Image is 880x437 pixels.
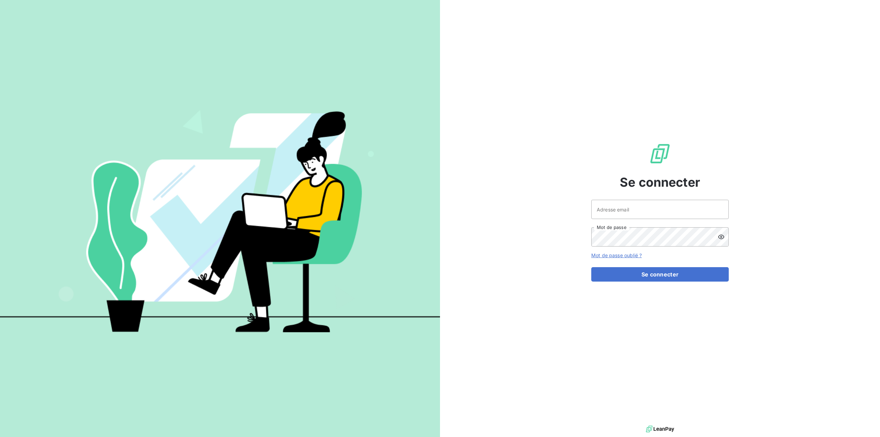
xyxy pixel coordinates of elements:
[591,267,729,282] button: Se connecter
[646,424,674,434] img: logo
[649,143,671,165] img: Logo LeanPay
[620,173,700,192] span: Se connecter
[591,252,642,258] a: Mot de passe oublié ?
[591,200,729,219] input: placeholder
